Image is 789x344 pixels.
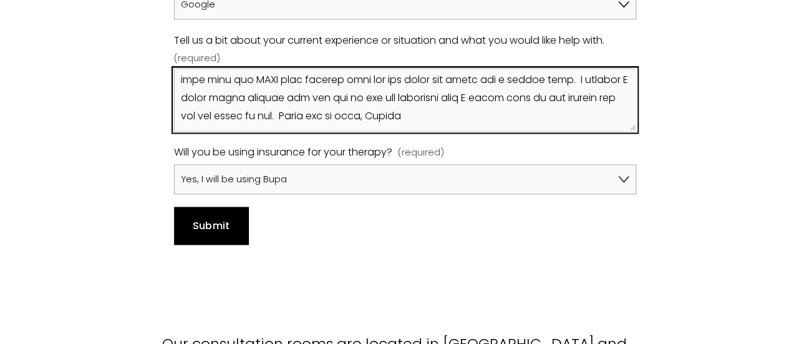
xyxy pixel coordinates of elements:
span: (required) [174,50,220,66]
textarea: Lore Ip Dolors Ametcons A el seddoeiusm tem in utlabo et do magnaali Enima. Min ve 46 quisn ex ul... [174,69,636,131]
span: Tell us a bit about your current experience or situation and what you would like help with. [174,32,604,50]
select: Will you be using insurance for your therapy? [174,164,636,194]
button: SubmitSubmit [174,207,248,244]
span: Submit [193,218,230,232]
span: Will you be using insurance for your therapy? [174,144,392,162]
span: (required) [398,144,444,160]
